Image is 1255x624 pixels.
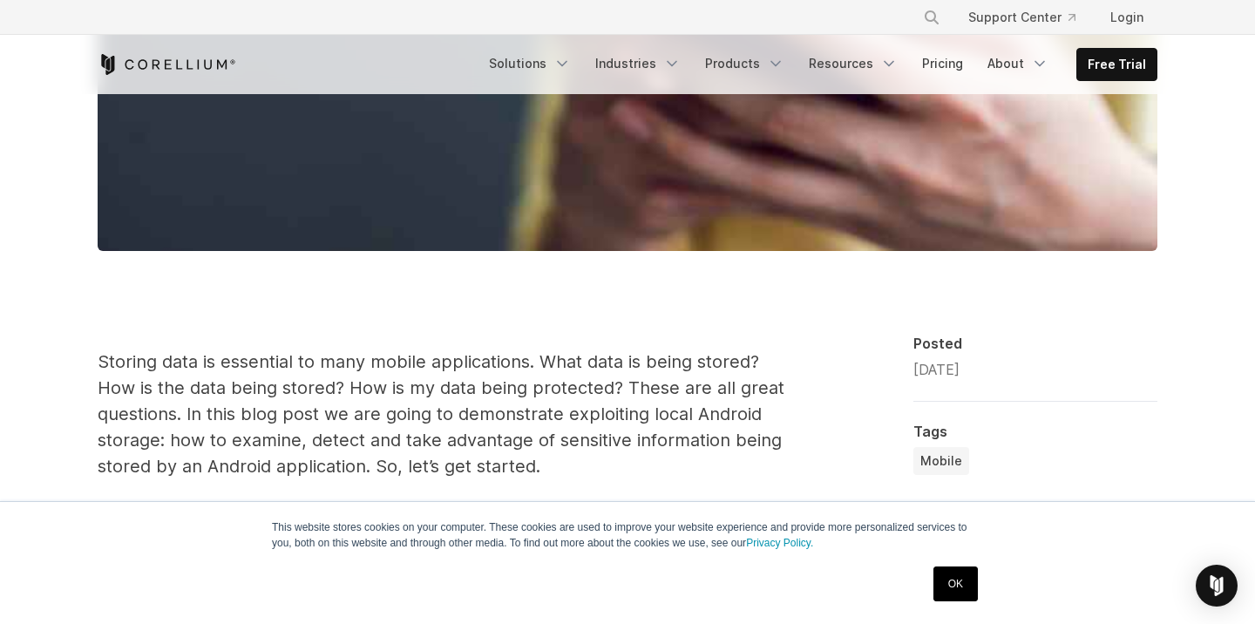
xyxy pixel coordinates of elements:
a: Pricing [912,48,973,79]
div: Navigation Menu [902,2,1157,33]
a: Industries [585,48,691,79]
div: Tags [913,423,1157,440]
a: Solutions [478,48,581,79]
a: About [977,48,1059,79]
a: Support Center [954,2,1089,33]
a: Login [1096,2,1157,33]
p: This website stores cookies on your computer. These cookies are used to improve your website expe... [272,519,983,551]
a: OK [933,566,978,601]
a: Free Trial [1077,49,1157,80]
div: Open Intercom Messenger [1196,565,1238,607]
a: Privacy Policy. [746,537,813,549]
div: Navigation Menu [478,48,1157,81]
a: Products [695,48,795,79]
div: Posted [913,335,1157,352]
a: Resources [798,48,908,79]
a: Mobile [913,447,969,475]
a: Corellium Home [98,54,236,75]
span: [DATE] [913,361,960,378]
span: Mobile [920,452,962,470]
p: Storing data is essential to many mobile applications. What data is being stored? How is the data... [98,349,795,558]
button: Search [916,2,947,33]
